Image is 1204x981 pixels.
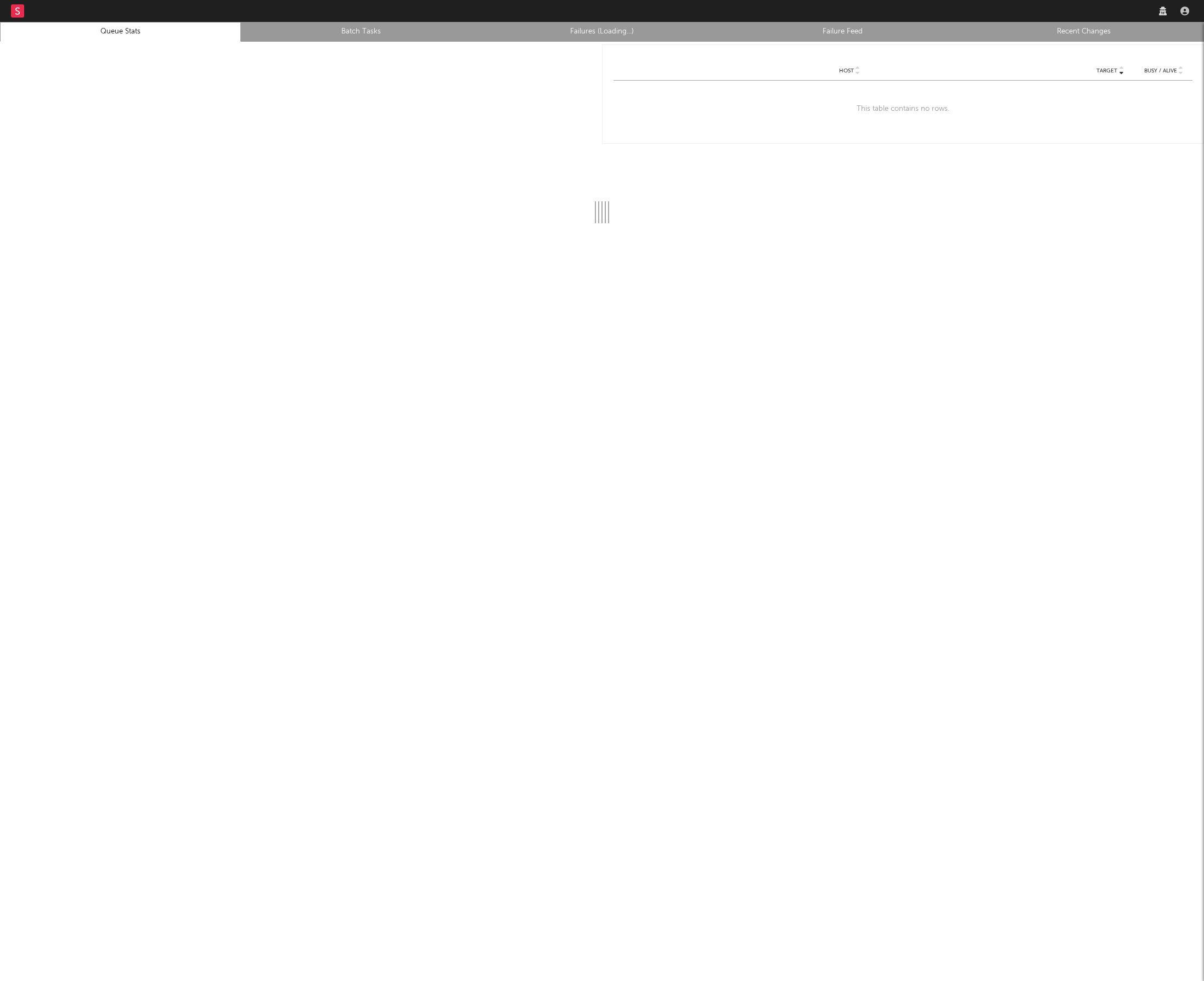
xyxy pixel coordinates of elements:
[247,25,476,38] a: Batch Tasks
[488,25,717,38] a: Failures (Loading...)
[1144,67,1177,74] span: Busy / Alive
[6,25,235,38] a: Queue Stats
[728,25,957,38] a: Failure Feed
[614,81,1192,138] div: This table contains no rows.
[969,25,1198,38] a: Recent Changes
[1096,67,1117,74] span: Target
[839,67,854,74] span: Host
